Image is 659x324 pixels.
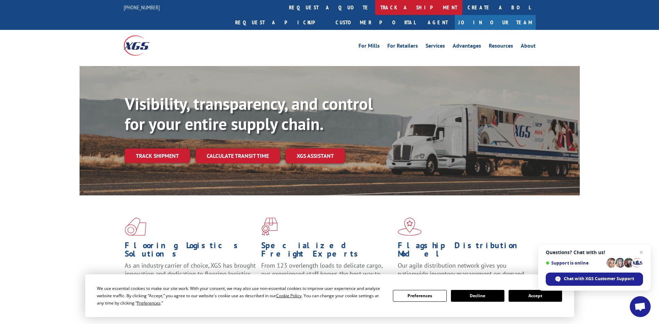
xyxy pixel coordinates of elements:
[276,293,302,299] span: Cookie Policy
[359,43,380,51] a: For Mills
[97,285,385,307] div: We use essential cookies to make our site work. With your consent, we may also use non-essential ...
[125,148,190,163] a: Track shipment
[421,15,455,30] a: Agent
[230,15,330,30] a: Request a pickup
[509,290,562,302] button: Accept
[125,218,146,236] img: xgs-icon-total-supply-chain-intelligence-red
[125,241,256,261] h1: Flooring Logistics Solutions
[564,276,634,282] span: Chat with XGS Customer Support
[85,274,574,317] div: Cookie Consent Prompt
[451,290,504,302] button: Decline
[426,43,445,51] a: Services
[196,148,280,163] a: Calculate transit time
[398,241,529,261] h1: Flagship Distribution Model
[125,261,256,286] span: As an industry carrier of choice, XGS has brought innovation and dedication to flooring logistics...
[393,290,446,302] button: Preferences
[630,296,651,317] a: Open chat
[453,43,481,51] a: Advantages
[546,250,643,255] span: Questions? Chat with us!
[489,43,513,51] a: Resources
[455,15,536,30] a: Join Our Team
[125,93,373,135] b: Visibility, transparency, and control for your entire supply chain.
[261,218,278,236] img: xgs-icon-focused-on-flooring-red
[398,218,422,236] img: xgs-icon-flagship-distribution-model-red
[387,43,418,51] a: For Retailers
[521,43,536,51] a: About
[286,148,345,163] a: XGS ASSISTANT
[546,260,604,266] span: Support is online
[330,15,421,30] a: Customer Portal
[124,4,160,11] a: [PHONE_NUMBER]
[398,261,526,278] span: Our agile distribution network gives you nationwide inventory management on demand.
[261,241,393,261] h1: Specialized Freight Experts
[137,300,160,306] span: Preferences
[261,261,393,292] p: From 123 overlength loads to delicate cargo, our experienced staff knows the best way to move you...
[546,273,643,286] span: Chat with XGS Customer Support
